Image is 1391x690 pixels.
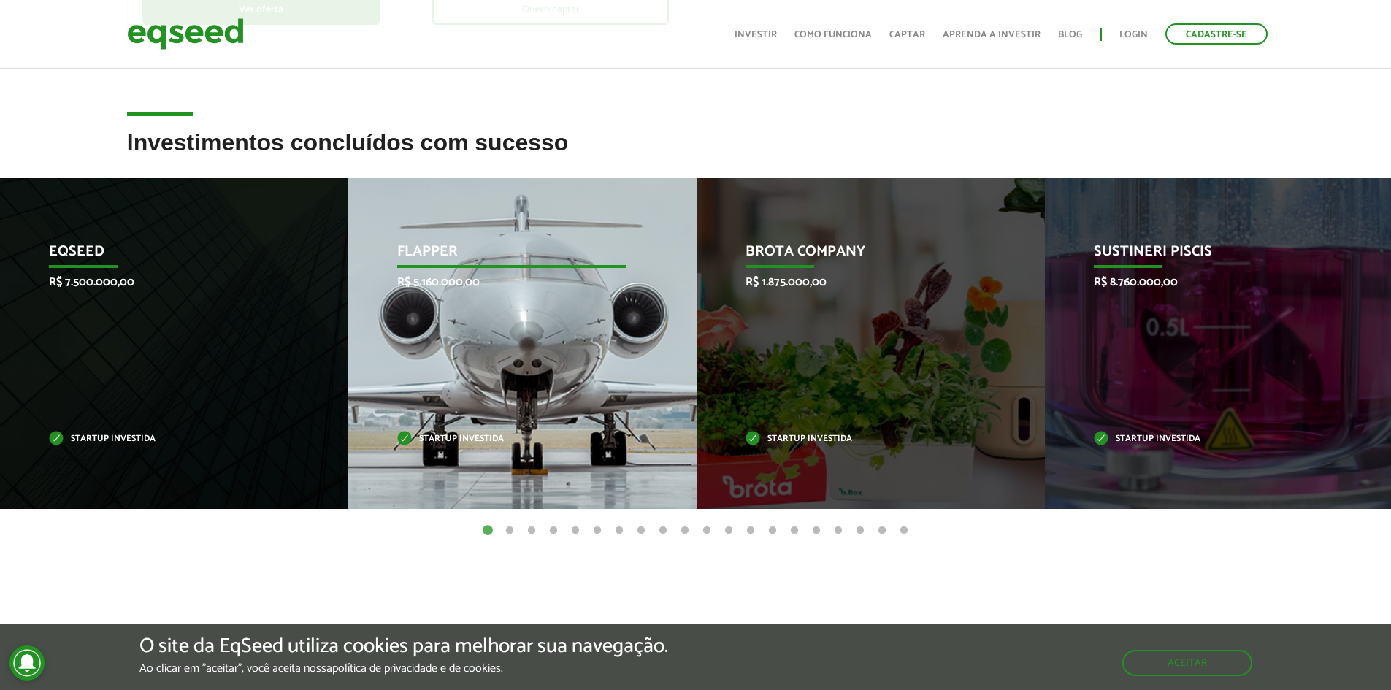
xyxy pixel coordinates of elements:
[480,524,495,538] button: 1 of 20
[1122,650,1252,676] button: Aceitar
[139,662,668,675] p: Ao clicar em "aceitar", você aceita nossa .
[765,524,780,538] button: 14 of 20
[397,243,626,268] p: Flapper
[49,243,277,268] p: EqSeed
[49,275,277,289] p: R$ 7.500.000,00
[656,524,670,538] button: 9 of 20
[568,524,583,538] button: 5 of 20
[634,524,648,538] button: 8 of 20
[612,524,626,538] button: 7 of 20
[743,524,758,538] button: 13 of 20
[1094,435,1322,443] p: Startup investida
[875,524,889,538] button: 19 of 20
[546,524,561,538] button: 4 of 20
[794,30,872,39] a: Como funciona
[1094,275,1322,289] p: R$ 8.760.000,00
[943,30,1041,39] a: Aprenda a investir
[127,130,1265,177] h2: Investimentos concluídos com sucesso
[49,435,277,443] p: Startup investida
[809,524,824,538] button: 16 of 20
[590,524,605,538] button: 6 of 20
[889,30,925,39] a: Captar
[127,15,244,53] img: EqSeed
[524,524,539,538] button: 3 of 20
[735,30,777,39] a: Investir
[897,524,911,538] button: 20 of 20
[746,243,974,268] p: Brota Company
[853,524,867,538] button: 18 of 20
[787,524,802,538] button: 15 of 20
[1165,23,1268,45] a: Cadastre-se
[1094,243,1322,268] p: Sustineri Piscis
[502,524,517,538] button: 2 of 20
[746,275,974,289] p: R$ 1.875.000,00
[397,275,626,289] p: R$ 5.160.000,00
[139,635,668,658] h5: O site da EqSeed utiliza cookies para melhorar sua navegação.
[831,524,846,538] button: 17 of 20
[1119,30,1148,39] a: Login
[700,524,714,538] button: 11 of 20
[397,435,626,443] p: Startup investida
[1058,30,1082,39] a: Blog
[746,435,974,443] p: Startup investida
[721,524,736,538] button: 12 of 20
[678,524,692,538] button: 10 of 20
[332,663,501,675] a: política de privacidade e de cookies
